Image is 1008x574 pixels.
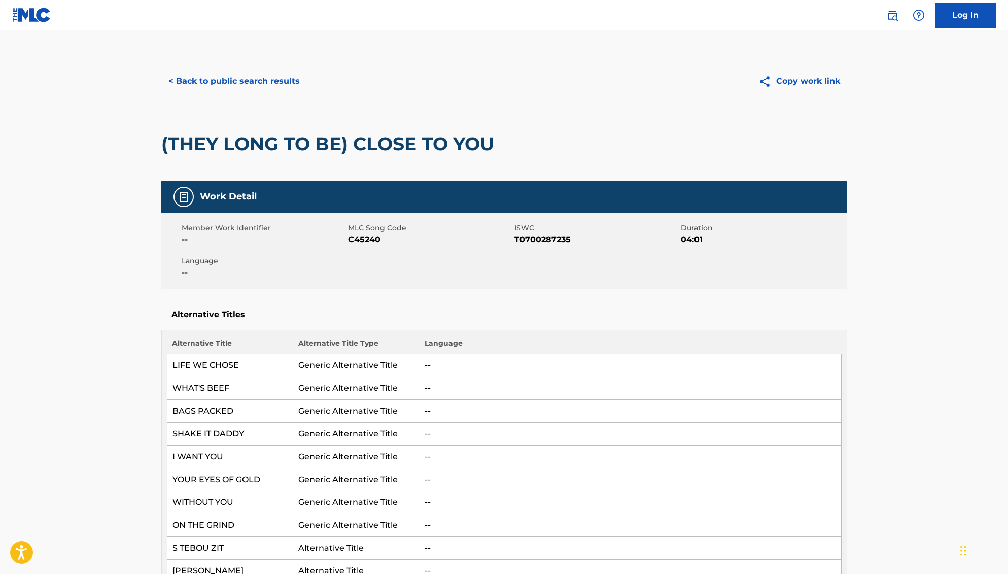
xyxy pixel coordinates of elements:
td: -- [420,468,841,491]
td: -- [420,400,841,423]
td: Generic Alternative Title [293,377,420,400]
div: Help [909,5,929,25]
span: MLC Song Code [348,223,512,233]
span: 04:01 [681,233,845,246]
td: S TEBOU ZIT [167,537,293,560]
td: Generic Alternative Title [293,354,420,377]
span: Member Work Identifier [182,223,345,233]
span: -- [182,266,345,279]
button: Copy work link [751,69,847,94]
button: < Back to public search results [161,69,307,94]
td: ON THE GRIND [167,514,293,537]
img: MLC Logo [12,8,51,22]
td: Generic Alternative Title [293,400,420,423]
td: -- [420,514,841,537]
td: Alternative Title [293,537,420,560]
td: -- [420,491,841,514]
td: BAGS PACKED [167,400,293,423]
td: -- [420,423,841,446]
th: Alternative Title Type [293,338,420,354]
span: Duration [681,223,845,233]
td: -- [420,377,841,400]
td: I WANT YOU [167,446,293,468]
div: Drag [960,535,966,566]
td: YOUR EYES OF GOLD [167,468,293,491]
span: C45240 [348,233,512,246]
td: -- [420,446,841,468]
span: ISWC [514,223,678,233]
h5: Work Detail [200,191,257,202]
td: WITHOUT YOU [167,491,293,514]
span: Language [182,256,345,266]
a: Public Search [882,5,902,25]
img: help [913,9,925,21]
img: search [886,9,898,21]
td: Generic Alternative Title [293,423,420,446]
td: Generic Alternative Title [293,468,420,491]
th: Alternative Title [167,338,293,354]
td: -- [420,537,841,560]
td: SHAKE IT DADDY [167,423,293,446]
span: -- [182,233,345,246]
img: Copy work link [758,75,776,88]
td: Generic Alternative Title [293,446,420,468]
iframe: Chat Widget [957,525,1008,574]
span: T0700287235 [514,233,678,246]
td: Generic Alternative Title [293,491,420,514]
a: Log In [935,3,996,28]
h5: Alternative Titles [171,310,837,320]
td: WHAT'S BEEF [167,377,293,400]
th: Language [420,338,841,354]
td: Generic Alternative Title [293,514,420,537]
img: Work Detail [178,191,190,203]
td: -- [420,354,841,377]
h2: (THEY LONG TO BE) CLOSE TO YOU [161,132,499,155]
td: LIFE WE CHOSE [167,354,293,377]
